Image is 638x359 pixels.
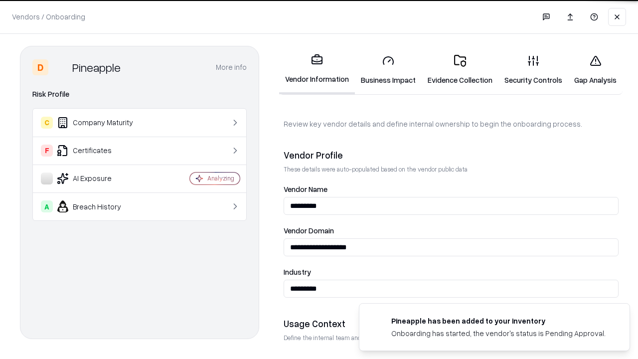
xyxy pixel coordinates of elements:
[41,200,160,212] div: Breach History
[284,268,619,276] label: Industry
[41,200,53,212] div: A
[391,328,606,339] div: Onboarding has started, the vendor's status is Pending Approval.
[284,318,619,330] div: Usage Context
[12,11,85,22] p: Vendors / Onboarding
[284,119,619,129] p: Review key vendor details and define internal ownership to begin the onboarding process.
[284,334,619,342] p: Define the internal team and reason for using this vendor. This helps assess business relevance a...
[207,174,234,182] div: Analyzing
[72,59,121,75] div: Pineapple
[568,47,623,93] a: Gap Analysis
[284,227,619,234] label: Vendor Domain
[32,59,48,75] div: D
[41,117,160,129] div: Company Maturity
[41,173,160,184] div: AI Exposure
[422,47,498,93] a: Evidence Collection
[52,59,68,75] img: Pineapple
[498,47,568,93] a: Security Controls
[355,47,422,93] a: Business Impact
[41,117,53,129] div: C
[284,165,619,174] p: These details were auto-populated based on the vendor public data
[32,88,247,100] div: Risk Profile
[216,58,247,76] button: More info
[279,46,355,94] a: Vendor Information
[284,185,619,193] label: Vendor Name
[371,316,383,328] img: pineappleenergy.com
[284,149,619,161] div: Vendor Profile
[391,316,606,326] div: Pineapple has been added to your inventory
[41,145,53,157] div: F
[41,145,160,157] div: Certificates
